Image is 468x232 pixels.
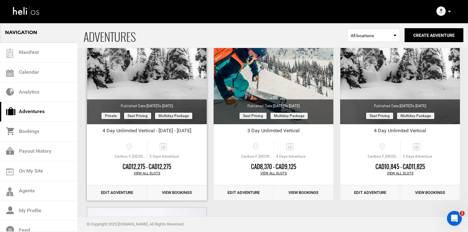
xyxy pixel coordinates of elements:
img: agents-icon.svg [6,187,14,196]
span: Cariboo F, [GEOGRAPHIC_DATA] [113,154,147,159]
img: guest-list.svg [5,49,15,58]
span: Seat Pricing [124,113,151,119]
a: View Bookings [274,185,334,200]
span: [DATE] [146,104,173,108]
span: [DATE] [273,104,300,108]
span: All locations [351,33,396,39]
div: CAD8,370 - CAD9,125 [214,163,333,171]
span: Private [102,113,120,119]
span: 1 [460,211,465,216]
span: Multiday package [397,113,434,119]
div: 4 Day Unlimited Vertical [340,127,460,137]
a: View Bookings [400,185,460,200]
span: Multiday package [271,113,308,119]
span: to [DATE] [410,104,426,108]
span: 4 Days Adventure [274,154,308,159]
span: 5 Days Adventure [147,154,181,159]
img: heli-logo [12,3,40,20]
span: [DATE] [400,104,426,108]
span: Select box activate [347,28,400,42]
div: 3 Day Unlimited Vertical [214,127,333,137]
span: ADVENTURES [84,23,347,48]
div: CAD12,275 - CAD12,275 [87,163,207,171]
img: img_f20c04389701253e1c408fbf6121c8ca.png [436,7,446,16]
span: Seat Pricing [366,113,393,119]
span: Seat Pricing [240,113,266,119]
iframe: Intercom live chat [447,211,462,226]
div: View All Slots [214,171,333,176]
span: to [DATE] [284,104,300,108]
div: CAD10,845 - CAD11,825 [340,163,460,171]
div: Published Date: [87,99,207,109]
span: to [DATE] [157,104,173,108]
div: View All Slots [87,171,207,176]
span: Cariboo F, [GEOGRAPHIC_DATA] [240,154,274,159]
span: Multiday package [155,113,192,119]
span: Cariboo F, [GEOGRAPHIC_DATA] [366,154,400,159]
img: on_my_site.svg [6,169,14,175]
div: Published Date: [340,99,460,109]
div: Published Date: [214,99,333,109]
div: 4 Day Unlimited Vertical - [DATE] - [DATE] [87,127,207,137]
a: View Bookings [147,185,207,200]
a: Edit Adventure [87,185,147,200]
button: Create Adventure [405,28,463,42]
img: calendar.svg [6,69,14,77]
span: 5 Days Adventure [401,154,434,159]
a: Edit Adventure [214,185,274,200]
div: View All Slots [340,171,460,176]
a: Edit Adventure [340,185,400,200]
